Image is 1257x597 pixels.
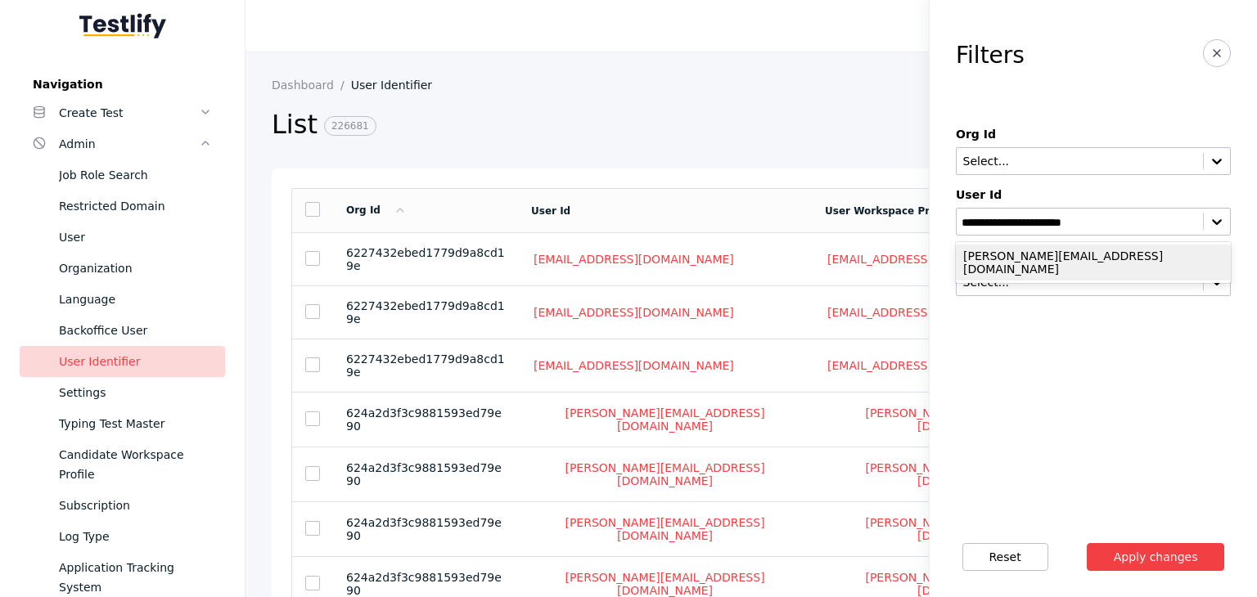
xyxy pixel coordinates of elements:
[825,406,1106,433] a: [PERSON_NAME][EMAIL_ADDRESS][DOMAIN_NAME]
[59,103,199,123] div: Create Test
[956,128,1231,141] label: Org Id
[20,377,225,408] a: Settings
[956,43,1025,69] h3: Filters
[59,352,212,371] div: User Identifier
[962,543,1048,571] button: Reset
[531,252,737,267] a: [EMAIL_ADDRESS][DOMAIN_NAME]
[59,227,212,247] div: User
[956,188,1231,201] label: User Id
[531,460,799,488] a: [PERSON_NAME][EMAIL_ADDRESS][DOMAIN_NAME]
[20,408,225,439] a: Typing Test Master
[346,461,502,487] span: 624a2d3f3c9881593ed79e90
[825,460,1106,488] a: [PERSON_NAME][EMAIL_ADDRESS][DOMAIN_NAME]
[59,496,212,515] div: Subscription
[20,253,225,284] a: Organization
[59,414,212,433] div: Typing Test Master
[531,205,570,217] a: User Id
[59,258,212,278] div: Organization
[59,321,212,340] div: Backoffice User
[346,299,505,325] span: 6227432ebed1779d9a8cd19e
[1087,543,1225,571] button: Apply changes
[346,516,502,542] span: 624a2d3f3c9881593ed79e90
[20,191,225,222] a: Restricted Domain
[825,358,1030,373] a: [EMAIL_ADDRESS][DOMAIN_NAME]
[20,222,225,253] a: User
[20,159,225,191] a: Job Role Search
[272,108,1129,142] h2: List
[59,290,212,309] div: Language
[20,315,225,346] a: Backoffice User
[59,134,199,154] div: Admin
[59,445,212,484] div: Candidate Workspace Profile
[346,246,505,272] span: 6227432ebed1779d9a8cd19e
[351,79,445,92] a: User Identifier
[20,284,225,315] a: Language
[20,490,225,521] a: Subscription
[346,352,505,379] span: 6227432ebed1779d9a8cd19e
[531,406,799,433] a: [PERSON_NAME][EMAIL_ADDRESS][DOMAIN_NAME]
[825,515,1106,543] a: [PERSON_NAME][EMAIL_ADDRESS][DOMAIN_NAME]
[825,205,968,217] a: User Workspace Profile Id
[79,13,166,38] img: Testlify - Backoffice
[59,196,212,216] div: Restricted Domain
[59,527,212,546] div: Log Type
[59,165,212,185] div: Job Role Search
[531,305,737,320] a: [EMAIL_ADDRESS][DOMAIN_NAME]
[825,252,1030,267] a: [EMAIL_ADDRESS][DOMAIN_NAME]
[531,358,737,373] a: [EMAIL_ADDRESS][DOMAIN_NAME]
[346,204,407,216] a: Org Id
[59,558,212,597] div: Application Tracking System
[20,521,225,552] a: Log Type
[531,515,799,543] a: [PERSON_NAME][EMAIL_ADDRESS][DOMAIN_NAME]
[825,305,1030,320] a: [EMAIL_ADDRESS][DOMAIN_NAME]
[324,116,376,136] span: 226681
[20,346,225,377] a: User Identifier
[956,245,1231,281] div: [PERSON_NAME][EMAIL_ADDRESS][DOMAIN_NAME]
[346,571,502,597] span: 624a2d3f3c9881593ed79e90
[20,439,225,490] a: Candidate Workspace Profile
[20,78,225,91] label: Navigation
[346,406,502,433] span: 624a2d3f3c9881593ed79e90
[272,79,351,92] a: Dashboard
[59,383,212,402] div: Settings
